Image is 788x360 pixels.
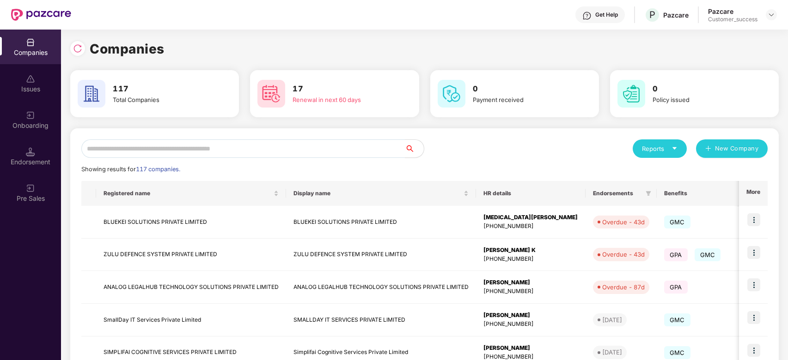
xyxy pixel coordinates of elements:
div: [PHONE_NUMBER] [483,320,578,329]
span: 117 companies. [136,166,180,173]
span: plus [705,145,711,153]
div: Pazcare [663,11,689,19]
span: GMC [695,248,721,261]
img: svg+xml;base64,PHN2ZyBpZD0iQ29tcGFuaWVzIiB4bWxucz0iaHR0cDovL3d3dy53My5vcmcvMjAwMC9zdmciIHdpZHRoPS... [26,38,35,47]
td: ZULU DEFENCE SYSTEM PRIVATE LIMITED [96,239,286,271]
div: [PERSON_NAME] [483,311,578,320]
th: Benefits [657,181,739,206]
h3: 117 [113,83,213,95]
div: Renewal in next 60 days [293,95,393,104]
span: New Company [715,144,759,153]
span: GPA [664,281,688,294]
div: [MEDICAL_DATA][PERSON_NAME] [483,213,578,222]
h3: 0 [653,83,753,95]
div: [PHONE_NUMBER] [483,222,578,231]
span: GMC [664,346,690,359]
img: svg+xml;base64,PHN2ZyBpZD0iRHJvcGRvd24tMzJ4MzIiIHhtbG5zPSJodHRwOi8vd3d3LnczLm9yZy8yMDAwL3N2ZyIgd2... [768,11,775,18]
button: search [405,139,424,158]
div: [PHONE_NUMBER] [483,287,578,296]
div: [PERSON_NAME] K [483,246,578,255]
td: BLUEKEI SOLUTIONS PRIVATE LIMITED [96,206,286,239]
td: SmallDay IT Services Private Limited [96,304,286,336]
img: icon [747,311,760,324]
th: HR details [476,181,586,206]
th: Registered name [96,181,286,206]
span: P [649,9,655,20]
div: [PERSON_NAME] [483,278,578,287]
img: svg+xml;base64,PHN2ZyB4bWxucz0iaHR0cDovL3d3dy53My5vcmcvMjAwMC9zdmciIHdpZHRoPSI2MCIgaGVpZ2h0PSI2MC... [257,80,285,108]
img: svg+xml;base64,PHN2ZyB3aWR0aD0iMTQuNSIgaGVpZ2h0PSIxNC41IiB2aWV3Qm94PSIwIDAgMTYgMTYiIGZpbGw9Im5vbm... [26,147,35,156]
span: Showing results for [81,166,180,173]
span: search [405,145,424,152]
div: Customer_success [708,16,757,23]
button: plusNew Company [696,139,768,158]
td: ZULU DEFENCE SYSTEM PRIVATE LIMITED [286,239,476,271]
h1: Companies [90,39,165,59]
img: svg+xml;base64,PHN2ZyBpZD0iUmVsb2FkLTMyeDMyIiB4bWxucz0iaHR0cDovL3d3dy53My5vcmcvMjAwMC9zdmciIHdpZH... [73,44,82,53]
span: Endorsements [593,190,642,197]
img: svg+xml;base64,PHN2ZyB4bWxucz0iaHR0cDovL3d3dy53My5vcmcvMjAwMC9zdmciIHdpZHRoPSI2MCIgaGVpZ2h0PSI2MC... [438,80,465,108]
div: Overdue - 43d [602,250,645,259]
td: ANALOG LEGALHUB TECHNOLOGY SOLUTIONS PRIVATE LIMITED [96,271,286,304]
img: icon [747,213,760,226]
div: Policy issued [653,95,753,104]
div: Get Help [595,11,618,18]
div: [DATE] [602,315,622,324]
img: icon [747,278,760,291]
th: More [739,181,768,206]
div: [DATE] [602,348,622,357]
th: Display name [286,181,476,206]
div: Overdue - 87d [602,282,645,292]
span: filter [646,191,651,196]
div: Overdue - 43d [602,217,645,227]
img: svg+xml;base64,PHN2ZyBpZD0iSGVscC0zMngzMiIgeG1sbnM9Imh0dHA6Ly93d3cudzMub3JnLzIwMDAvc3ZnIiB3aWR0aD... [582,11,592,20]
span: GMC [664,313,690,326]
img: svg+xml;base64,PHN2ZyB3aWR0aD0iMjAiIGhlaWdodD0iMjAiIHZpZXdCb3g9IjAgMCAyMCAyMCIgZmlsbD0ibm9uZSIgeG... [26,184,35,193]
span: GPA [664,248,688,261]
img: svg+xml;base64,PHN2ZyB4bWxucz0iaHR0cDovL3d3dy53My5vcmcvMjAwMC9zdmciIHdpZHRoPSI2MCIgaGVpZ2h0PSI2MC... [617,80,645,108]
div: Pazcare [708,7,757,16]
img: New Pazcare Logo [11,9,71,21]
h3: 0 [473,83,573,95]
img: svg+xml;base64,PHN2ZyB3aWR0aD0iMjAiIGhlaWdodD0iMjAiIHZpZXdCb3g9IjAgMCAyMCAyMCIgZmlsbD0ibm9uZSIgeG... [26,111,35,120]
img: svg+xml;base64,PHN2ZyB4bWxucz0iaHR0cDovL3d3dy53My5vcmcvMjAwMC9zdmciIHdpZHRoPSI2MCIgaGVpZ2h0PSI2MC... [78,80,105,108]
span: Display name [293,190,462,197]
td: SMALLDAY IT SERVICES PRIVATE LIMITED [286,304,476,336]
span: Registered name [104,190,272,197]
div: [PERSON_NAME] [483,344,578,353]
div: Reports [642,144,678,153]
div: Total Companies [113,95,213,104]
span: GMC [664,216,690,228]
img: svg+xml;base64,PHN2ZyBpZD0iSXNzdWVzX2Rpc2FibGVkIiB4bWxucz0iaHR0cDovL3d3dy53My5vcmcvMjAwMC9zdmciIH... [26,74,35,84]
span: filter [644,188,653,199]
img: icon [747,246,760,259]
h3: 17 [293,83,393,95]
td: BLUEKEI SOLUTIONS PRIVATE LIMITED [286,206,476,239]
img: icon [747,344,760,357]
td: ANALOG LEGALHUB TECHNOLOGY SOLUTIONS PRIVATE LIMITED [286,271,476,304]
div: [PHONE_NUMBER] [483,255,578,264]
div: Payment received [473,95,573,104]
span: caret-down [672,145,678,151]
